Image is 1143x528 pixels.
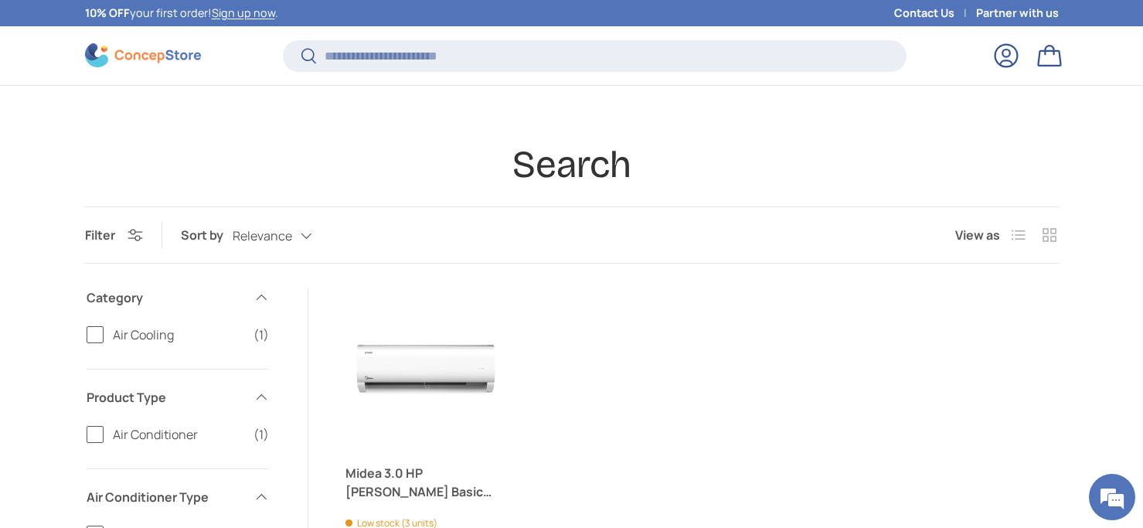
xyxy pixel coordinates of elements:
a: Sign up now [212,5,275,20]
summary: Product Type [87,370,269,425]
summary: Air Conditioner Type [87,469,269,525]
span: View as [955,226,1000,244]
img: ConcepStore [85,43,201,67]
p: your first order! . [85,5,278,22]
span: Product Type [87,388,244,407]
a: Midea 3.0 HP Celest Basic Split-Type Inverter Air Conditioner [345,288,505,448]
label: Sort by [181,226,233,244]
a: Partner with us [976,5,1059,22]
span: (1) [253,325,269,344]
span: (1) [253,425,269,444]
summary: Category [87,270,269,325]
a: Contact Us [894,5,976,22]
button: Relevance [233,223,343,250]
h1: Search [85,141,1059,188]
span: Relevance [233,229,292,244]
span: Category [87,288,244,307]
a: Midea 3.0 HP [PERSON_NAME] Basic Split-Type Inverter Air Conditioner [345,464,505,501]
button: Filter [85,227,143,244]
strong: 10% OFF [85,5,130,20]
span: Air Conditioner Type [87,488,244,506]
span: Air Cooling [113,325,244,344]
span: Air Conditioner [113,425,244,444]
span: Filter [85,227,115,244]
